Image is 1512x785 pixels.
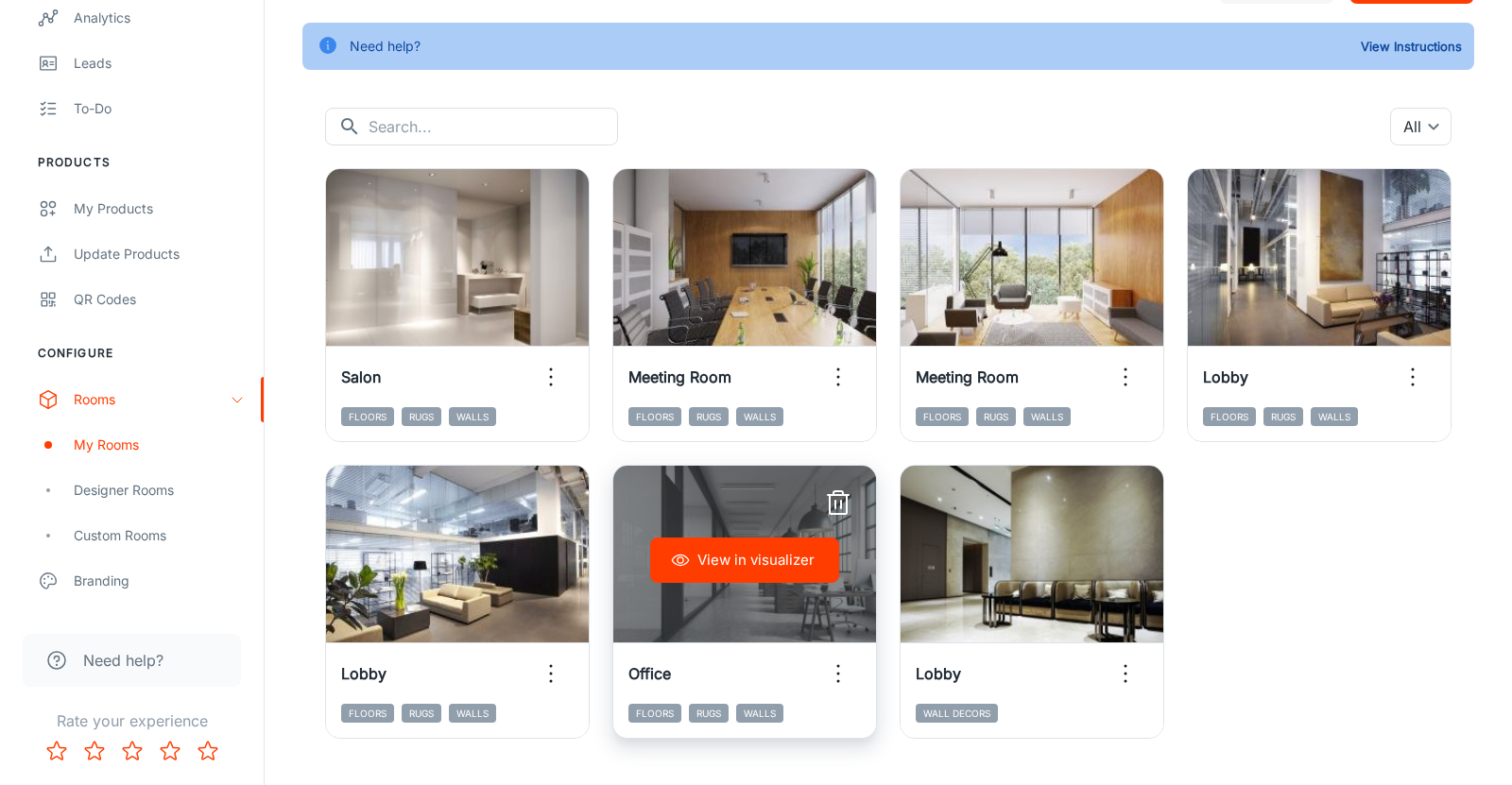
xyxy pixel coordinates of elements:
span: Rugs [402,407,441,426]
h6: Salon [341,366,381,388]
span: Walls [449,407,496,426]
span: Rugs [689,407,729,426]
span: Walls [736,407,783,426]
span: Floors [341,704,394,723]
h6: Office [628,662,671,685]
div: My Products [74,198,245,219]
button: View Instructions [1356,32,1467,60]
h6: Meeting Room [916,366,1019,388]
div: Custom Rooms [74,525,245,546]
p: Rate your experience [15,709,249,732]
div: Update Products [74,244,245,265]
button: Rate 2 star [76,732,113,770]
span: Rugs [402,704,441,723]
button: Rate 3 star [113,732,151,770]
input: Search... [369,108,618,145]
span: Walls [1311,407,1358,426]
div: Designer Rooms [74,480,245,501]
span: Floors [916,407,969,426]
div: Leads [74,53,245,74]
div: To-do [74,98,245,119]
h6: Lobby [1203,366,1248,388]
div: Analytics [74,8,245,28]
span: Floors [628,704,681,723]
span: Rugs [976,407,1016,426]
button: View in visualizer [650,538,839,583]
span: Rugs [689,704,729,723]
span: Wall Decors [916,704,998,723]
span: Walls [736,704,783,723]
h6: Meeting Room [628,366,731,388]
span: Walls [449,704,496,723]
button: Rate 1 star [38,732,76,770]
button: Rate 4 star [151,732,189,770]
span: Floors [341,407,394,426]
span: Floors [628,407,681,426]
span: Walls [1023,407,1071,426]
div: My Rooms [74,435,245,455]
span: Need help? [83,649,163,672]
h6: Lobby [341,662,387,685]
div: All [1390,108,1452,145]
h6: Lobby [916,662,961,685]
span: Floors [1203,407,1256,426]
span: Rugs [1263,407,1303,426]
div: Rooms [74,389,230,410]
div: Need help? [350,28,421,64]
button: Rate 5 star [189,732,227,770]
div: Branding [74,571,245,591]
div: QR Codes [74,289,245,310]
